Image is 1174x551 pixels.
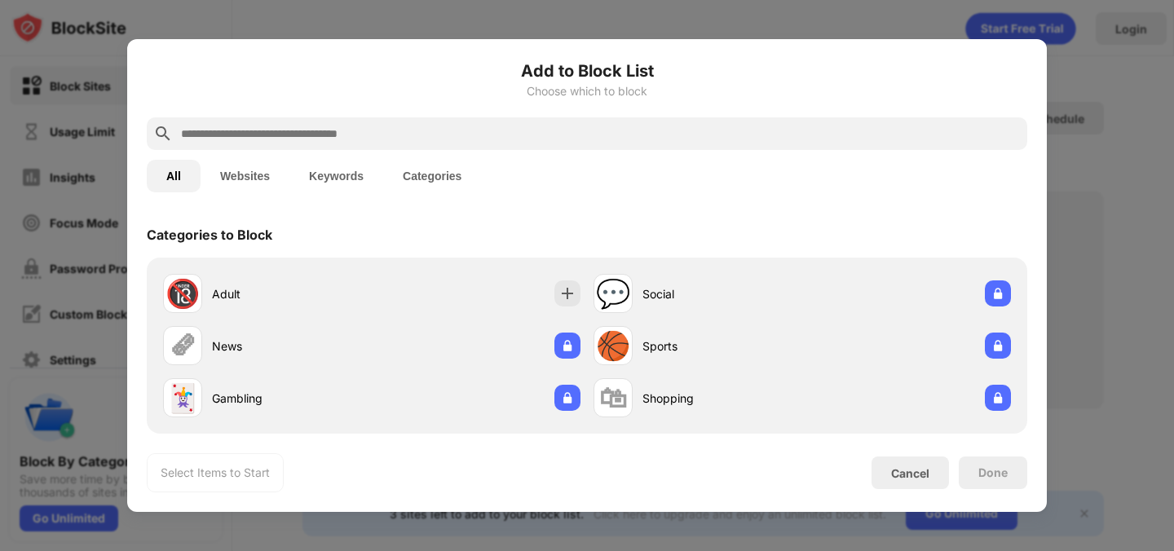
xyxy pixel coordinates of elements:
[978,466,1008,479] div: Done
[147,59,1027,83] h6: Add to Block List
[153,124,173,143] img: search.svg
[169,329,196,363] div: 🗞
[166,277,200,311] div: 🔞
[166,381,200,415] div: 🃏
[642,337,802,355] div: Sports
[147,227,272,243] div: Categories to Block
[599,381,627,415] div: 🛍
[642,285,802,302] div: Social
[161,465,270,481] div: Select Items to Start
[596,277,630,311] div: 💬
[201,160,289,192] button: Websites
[147,160,201,192] button: All
[147,85,1027,98] div: Choose which to block
[383,160,481,192] button: Categories
[212,285,372,302] div: Adult
[212,390,372,407] div: Gambling
[891,466,929,480] div: Cancel
[212,337,372,355] div: News
[642,390,802,407] div: Shopping
[289,160,383,192] button: Keywords
[596,329,630,363] div: 🏀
